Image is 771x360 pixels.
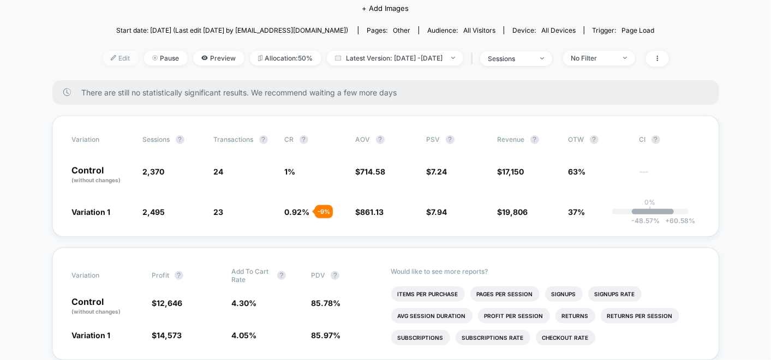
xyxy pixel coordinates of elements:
[152,55,158,61] img: end
[427,135,440,143] span: PSV
[536,330,595,345] li: Checkout Rate
[72,331,111,340] span: Variation 1
[152,271,169,279] span: Profit
[143,207,165,217] span: 2,495
[639,169,700,184] span: ---
[72,297,141,316] p: Control
[143,167,165,176] span: 2,370
[143,135,170,143] span: Sessions
[231,331,256,340] span: 4.05 %
[152,298,182,308] span: $
[432,167,447,176] span: 7.24
[72,135,132,144] span: Variation
[285,207,310,217] span: 0.92 %
[72,308,121,315] span: (without changes)
[259,135,268,144] button: ?
[391,286,465,302] li: Items Per Purchase
[488,55,532,63] div: sessions
[541,26,576,34] span: all devices
[571,54,615,62] div: No Filter
[144,51,188,65] span: Pause
[311,298,340,308] span: 85.78 %
[470,286,540,302] li: Pages Per Session
[478,308,550,323] li: Profit Per Session
[446,135,455,144] button: ?
[214,207,224,217] span: 23
[623,57,627,59] img: end
[569,135,629,144] span: OTW
[103,51,139,65] span: Edit
[451,57,455,59] img: end
[315,205,333,218] div: - 9 %
[231,298,256,308] span: 4.30 %
[503,207,528,217] span: 19,806
[645,198,656,206] p: 0%
[540,57,544,59] img: end
[498,135,525,143] span: Revenue
[530,135,539,144] button: ?
[649,206,652,214] p: |
[231,267,272,284] span: Add To Cart Rate
[361,207,384,217] span: 861.13
[285,167,296,176] span: 1 %
[300,135,308,144] button: ?
[569,207,585,217] span: 37%
[632,217,660,225] span: -48.57 %
[111,55,116,61] img: edit
[193,51,244,65] span: Preview
[504,26,584,34] span: Device:
[72,166,132,184] p: Control
[666,217,670,225] span: +
[327,51,463,65] span: Latest Version: [DATE] - [DATE]
[555,308,595,323] li: Returns
[393,26,410,34] span: other
[250,51,321,65] span: Allocation: 50%
[157,331,182,340] span: 14,573
[214,135,254,143] span: Transactions
[277,271,286,280] button: ?
[311,331,340,340] span: 85.97 %
[376,135,385,144] button: ?
[498,167,524,176] span: $
[590,135,599,144] button: ?
[660,217,696,225] span: 60.58 %
[545,286,583,302] li: Signups
[258,55,262,61] img: rebalance
[367,26,410,34] div: Pages:
[639,135,700,144] span: CI
[498,207,528,217] span: $
[456,330,530,345] li: Subscriptions Rate
[361,167,386,176] span: 714.58
[285,135,294,143] span: CR
[469,51,480,67] span: |
[82,88,697,97] span: There are still no statistically significant results. We recommend waiting a few more days
[331,271,339,280] button: ?
[356,135,370,143] span: AOV
[152,331,182,340] span: $
[175,271,183,280] button: ?
[391,330,450,345] li: Subscriptions
[652,135,660,144] button: ?
[503,167,524,176] span: 17,150
[311,271,325,279] span: PDV
[391,308,473,323] li: Avg Session Duration
[427,207,447,217] span: $
[157,298,182,308] span: 12,646
[356,207,384,217] span: $
[569,167,586,176] span: 63%
[116,26,348,34] span: Start date: [DATE] (Last edit [DATE] by [EMAIL_ADDRESS][DOMAIN_NAME])
[176,135,184,144] button: ?
[391,267,700,275] p: Would like to see more reports?
[72,207,111,217] span: Variation 1
[72,177,121,183] span: (without changes)
[427,167,447,176] span: $
[214,167,224,176] span: 24
[427,26,495,34] div: Audience:
[622,26,655,34] span: Page Load
[356,167,386,176] span: $
[593,26,655,34] div: Trigger:
[362,4,409,13] span: + Add Images
[463,26,495,34] span: All Visitors
[601,308,679,323] li: Returns Per Session
[588,286,642,302] li: Signups Rate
